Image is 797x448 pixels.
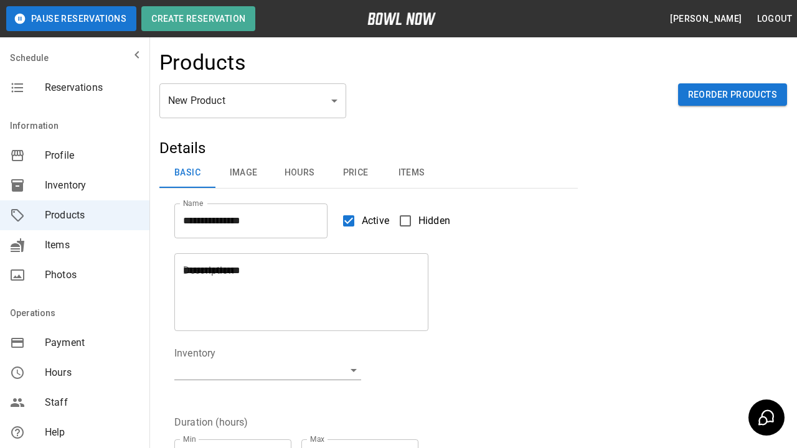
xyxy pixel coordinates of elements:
div: basic tabs example [159,158,578,188]
span: Profile [45,148,139,163]
div: New Product [159,83,346,118]
button: Hours [271,158,328,188]
span: Hidden [418,213,450,228]
span: Reservations [45,80,139,95]
button: Items [384,158,440,188]
button: Create Reservation [141,6,255,31]
button: Pause Reservations [6,6,136,31]
span: Products [45,208,139,223]
span: Photos [45,268,139,282]
button: Basic [159,158,215,188]
button: Reorder Products [678,83,787,106]
legend: Inventory [174,346,215,360]
button: Price [328,158,384,188]
legend: Duration (hours) [174,415,248,429]
span: Items [45,238,139,253]
h4: Products [159,50,246,76]
button: [PERSON_NAME] [665,7,747,30]
img: logo [367,12,436,25]
h5: Details [159,138,578,158]
button: Logout [752,7,797,30]
span: Payment [45,335,139,350]
span: Inventory [45,178,139,193]
span: Active [362,213,389,228]
span: Help [45,425,139,440]
span: Staff [45,395,139,410]
label: Hidden products will not be visible to customers. You can still create and use them for bookings. [392,208,450,234]
span: Hours [45,365,139,380]
button: Image [215,158,271,188]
